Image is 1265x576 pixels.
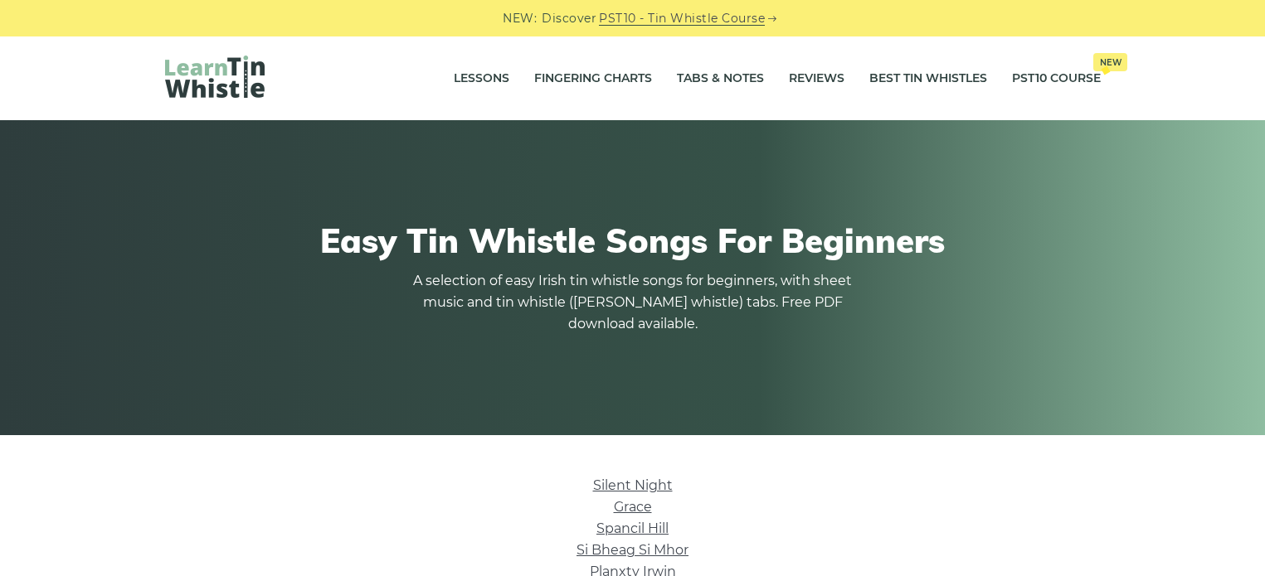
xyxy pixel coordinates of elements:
[577,542,688,558] a: Si­ Bheag Si­ Mhor
[165,220,1101,260] h1: Easy Tin Whistle Songs For Beginners
[1093,53,1127,71] span: New
[677,58,764,99] a: Tabs & Notes
[593,477,673,493] a: Silent Night
[165,56,265,98] img: LearnTinWhistle.com
[534,58,652,99] a: Fingering Charts
[614,499,652,515] a: Grace
[789,58,844,99] a: Reviews
[596,520,669,536] a: Spancil Hill
[1012,58,1101,99] a: PST10 CourseNew
[454,58,509,99] a: Lessons
[869,58,987,99] a: Best Tin Whistles
[409,270,857,335] p: A selection of easy Irish tin whistle songs for beginners, with sheet music and tin whistle ([PER...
